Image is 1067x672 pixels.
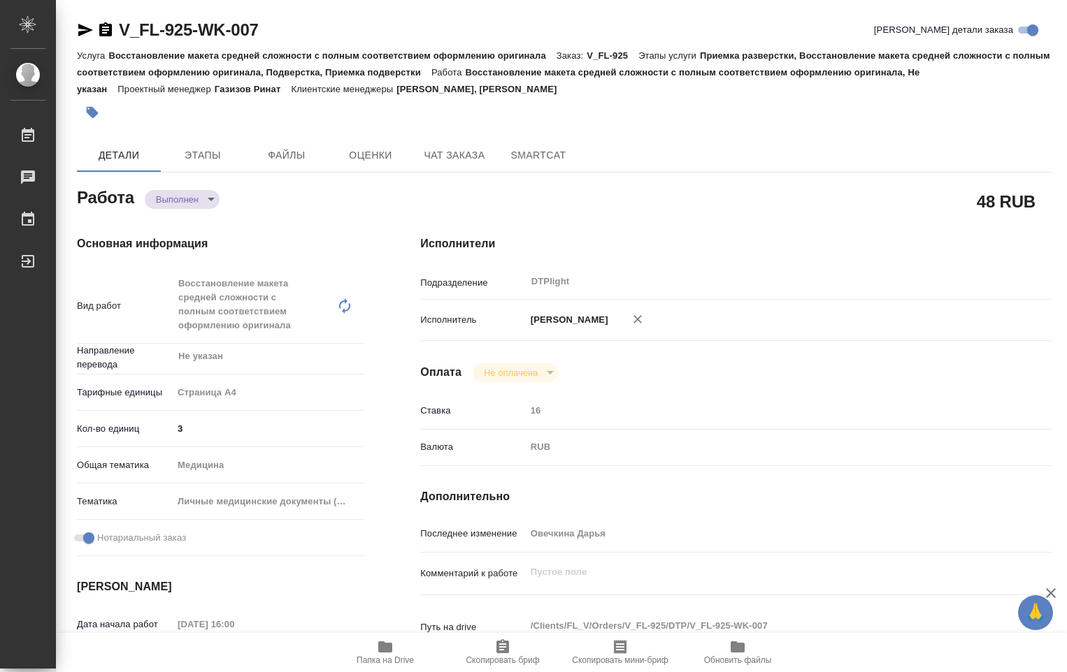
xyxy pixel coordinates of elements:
h4: Основная информация [77,235,364,252]
span: Скопировать бриф [466,655,539,665]
p: [PERSON_NAME], [PERSON_NAME] [396,84,567,94]
p: Путь на drive [420,620,525,634]
span: [PERSON_NAME] детали заказа [874,23,1013,37]
p: Услуга [77,50,108,61]
textarea: /Clients/FL_V/Orders/V_FL-925/DTP/V_FL-925-WK-007 [526,614,999,638]
p: Кол-во единиц [77,422,173,436]
h2: 48 RUB [977,189,1036,213]
p: Этапы услуги [638,50,700,61]
div: Выполнен [473,363,559,382]
div: RUB [526,435,999,459]
p: Общая тематика [77,458,173,472]
div: Личные медицинские документы (справки, эпикризы) [173,490,364,513]
p: Вид работ [77,299,173,313]
button: Удалить исполнителя [622,304,653,335]
p: Исполнитель [420,313,525,327]
div: Страница А4 [173,381,364,404]
p: Проектный менеджер [117,84,214,94]
p: Работа [431,67,466,78]
p: Тарифные единицы [77,386,173,400]
h4: Дополнительно [420,488,1052,505]
button: Скопировать ссылку [97,22,114,38]
span: SmartCat [505,147,572,164]
p: Последнее изменение [420,527,525,541]
span: Чат заказа [421,147,488,164]
input: ✎ Введи что-нибудь [173,418,364,439]
div: Выполнен [145,190,220,209]
button: Выполнен [152,193,203,205]
button: Не оплачена [480,367,542,379]
p: Клиентские менеджеры [291,84,396,94]
h2: Работа [77,184,134,209]
p: Дата начала работ [77,618,173,631]
span: Скопировать мини-бриф [572,655,668,665]
span: Обновить файлы [704,655,772,665]
a: V_FL-925-WK-007 [119,20,259,39]
p: Направление перевода [77,344,173,372]
span: Оценки [337,147,404,164]
div: Медицина [173,453,364,477]
h4: [PERSON_NAME] [77,578,364,595]
p: Подразделение [420,276,525,290]
p: Комментарий к работе [420,567,525,580]
span: Этапы [169,147,236,164]
span: Файлы [253,147,320,164]
p: V_FL-925 [587,50,638,61]
span: 🙏 [1024,598,1047,627]
button: Скопировать мини-бриф [561,633,679,672]
p: Заказ: [557,50,587,61]
button: Папка на Drive [327,633,444,672]
h4: Исполнители [420,235,1052,252]
button: Добавить тэг [77,97,108,128]
p: Газизов Ринат [215,84,292,94]
button: Скопировать ссылку для ЯМессенджера [77,22,94,38]
p: Валюта [420,440,525,454]
span: Детали [85,147,152,164]
p: [PERSON_NAME] [526,313,608,327]
input: Пустое поле [526,400,999,421]
p: Тематика [77,495,173,509]
button: Скопировать бриф [444,633,561,672]
p: Восстановление макета средней сложности с полным соответствием оформлению оригинала [108,50,556,61]
button: Обновить файлы [679,633,796,672]
input: Пустое поле [173,614,295,634]
span: Папка на Drive [357,655,414,665]
button: 🙏 [1018,595,1053,630]
input: Пустое поле [526,523,999,543]
h4: Оплата [420,364,461,381]
p: Ставка [420,404,525,418]
span: Нотариальный заказ [97,531,186,545]
p: Восстановление макета средней сложности с полным соответствием оформлению оригинала, Не указан [77,67,919,94]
